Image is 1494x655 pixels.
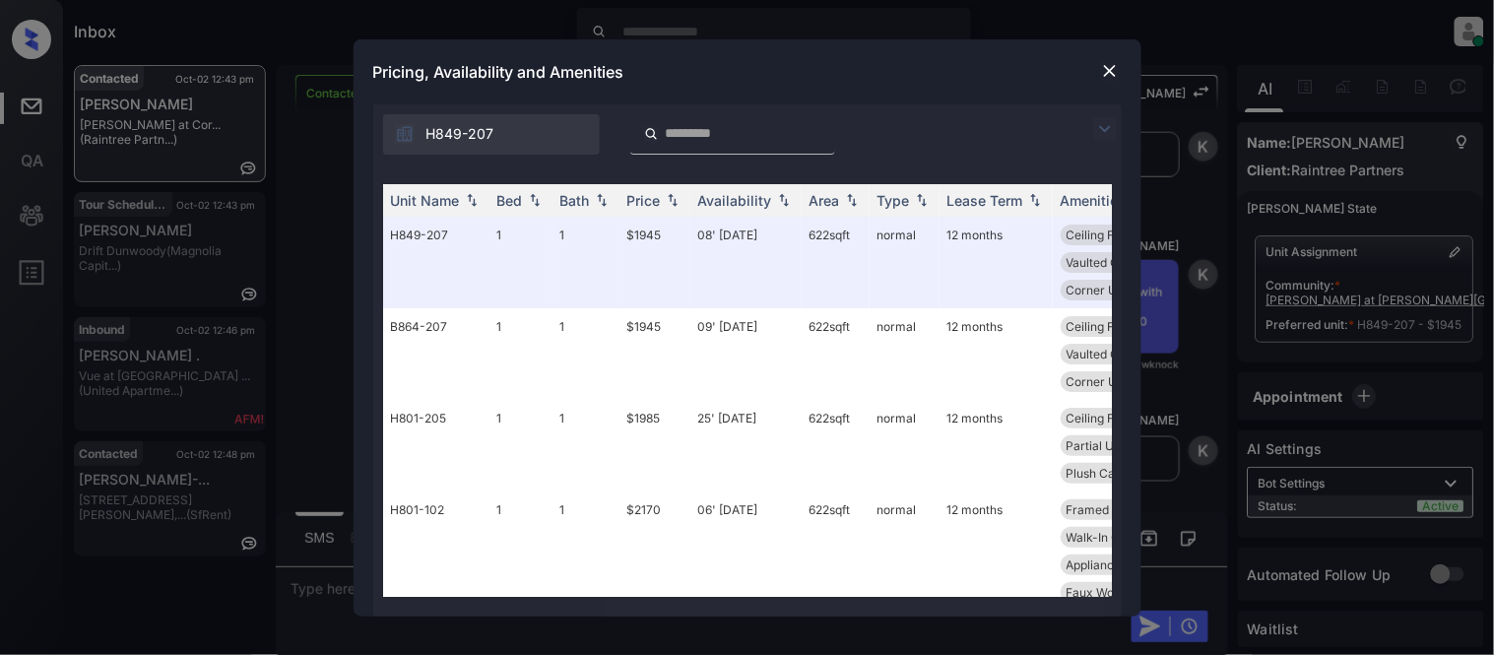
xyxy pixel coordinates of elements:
td: 12 months [940,217,1053,308]
div: Amenities [1061,192,1127,209]
img: icon-zuma [395,124,415,144]
img: sorting [774,193,794,207]
td: 08' [DATE] [690,217,802,308]
td: 1 [489,217,552,308]
td: 25' [DATE] [690,400,802,491]
img: sorting [1025,193,1045,207]
td: 1 [489,308,552,400]
td: 622 sqft [802,308,870,400]
span: Vaulted Ceiling... [1067,255,1158,270]
img: sorting [912,193,932,207]
span: Ceiling Fan [1067,319,1129,334]
img: icon-zuma [644,125,659,143]
span: Corner Unit [1067,283,1132,297]
td: H801-205 [383,400,489,491]
td: 1 [552,308,619,400]
span: H849-207 [426,123,494,145]
img: icon-zuma [1093,117,1117,141]
td: normal [870,217,940,308]
img: close [1100,61,1120,81]
td: $1945 [619,217,690,308]
div: Pricing, Availability and Amenities [354,39,1141,104]
span: Ceiling Fan [1067,228,1129,242]
td: 1 [552,491,619,611]
td: normal [870,400,940,491]
div: Availability [698,192,772,209]
span: Framed Bathroom... [1067,502,1177,517]
span: Plush Carpeting [1067,466,1155,481]
td: normal [870,308,940,400]
td: $2170 [619,491,690,611]
div: Unit Name [391,192,460,209]
td: 12 months [940,400,1053,491]
td: normal [870,491,940,611]
td: B864-207 [383,308,489,400]
td: H849-207 [383,217,489,308]
td: 1 [489,491,552,611]
td: 1 [489,400,552,491]
div: Bed [497,192,523,209]
div: Bath [560,192,590,209]
td: $1945 [619,308,690,400]
img: sorting [663,193,682,207]
td: 1 [552,400,619,491]
span: Vaulted Ceiling... [1067,347,1158,361]
img: sorting [842,193,862,207]
div: Type [877,192,910,209]
td: 09' [DATE] [690,308,802,400]
td: 622 sqft [802,217,870,308]
td: 12 months [940,308,1053,400]
div: Area [810,192,840,209]
td: 1 [552,217,619,308]
span: Appliance Packa... [1067,557,1169,572]
span: Faux Wood Cover... [1067,585,1174,600]
td: 12 months [940,491,1053,611]
span: Walk-In Closets [1067,530,1153,545]
img: sorting [462,193,482,207]
td: H801-102 [383,491,489,611]
div: Price [627,192,661,209]
img: sorting [592,193,612,207]
td: $1985 [619,400,690,491]
span: Ceiling Fan [1067,411,1129,426]
td: 06' [DATE] [690,491,802,611]
span: Corner Unit [1067,374,1132,389]
div: Lease Term [947,192,1023,209]
span: Partial Upgrade [1067,438,1154,453]
img: sorting [525,193,545,207]
td: 622 sqft [802,491,870,611]
td: 622 sqft [802,400,870,491]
